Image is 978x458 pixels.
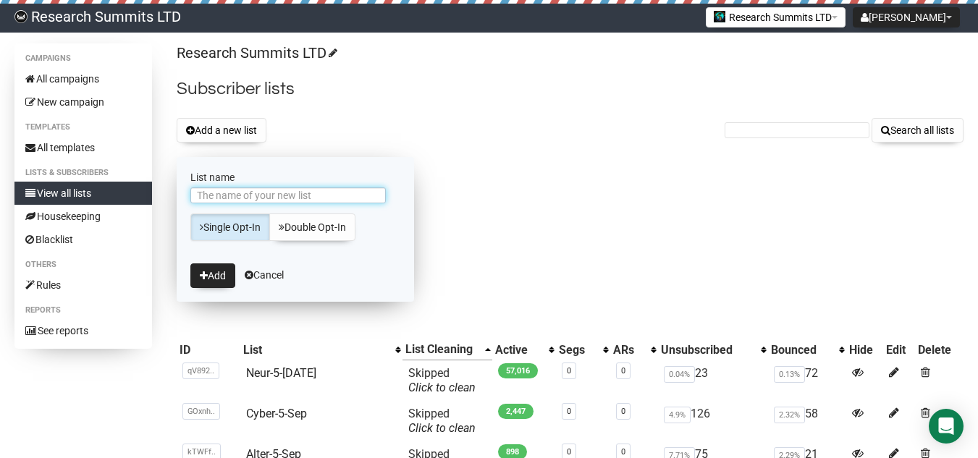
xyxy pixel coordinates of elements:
[498,404,534,419] span: 2,447
[190,213,270,241] a: Single Opt-In
[182,403,220,420] span: GOxnh..
[246,407,307,420] a: Cyber-5-Sep
[246,366,316,380] a: Neur-5-[DATE]
[559,343,596,357] div: Segs
[621,407,625,416] a: 0
[556,339,610,360] th: Segs: No sort applied, activate to apply an ascending sort
[915,339,964,360] th: Delete: No sort applied, sorting is disabled
[774,407,805,423] span: 2.32%
[846,339,883,360] th: Hide: No sort applied, sorting is disabled
[405,342,478,357] div: List Cleaning
[14,228,152,251] a: Blacklist
[245,269,284,281] a: Cancel
[621,447,625,457] a: 0
[269,213,355,241] a: Double Opt-In
[621,366,625,376] a: 0
[613,343,644,357] div: ARs
[408,381,476,394] a: Click to clean
[658,339,769,360] th: Unsubscribed: No sort applied, activate to apply an ascending sort
[190,171,400,184] label: List name
[492,339,556,360] th: Active: No sort applied, activate to apply an ascending sort
[180,343,237,357] div: ID
[929,409,964,444] div: Open Intercom Messenger
[14,90,152,114] a: New campaign
[177,44,335,62] a: Research Summits LTD
[706,7,846,27] button: Research Summits LTD
[849,343,880,357] div: Hide
[408,421,476,435] a: Click to clean
[14,10,28,23] img: bccbfd5974049ef095ce3c15df0eef5a
[408,407,476,435] span: Skipped
[14,302,152,319] li: Reports
[14,50,152,67] li: Campaigns
[408,366,476,394] span: Skipped
[661,343,754,357] div: Unsubscribed
[14,182,152,205] a: View all lists
[14,119,152,136] li: Templates
[14,67,152,90] a: All campaigns
[14,256,152,273] li: Others
[658,360,769,402] td: 23
[177,76,964,102] h2: Subscriber lists
[190,187,386,203] input: The name of your new list
[14,164,152,182] li: Lists & subscribers
[14,205,152,228] a: Housekeeping
[883,339,914,360] th: Edit: No sort applied, sorting is disabled
[567,447,571,457] a: 0
[177,118,266,143] button: Add a new list
[658,401,769,441] td: 126
[190,263,235,288] button: Add
[567,366,571,376] a: 0
[774,366,805,383] span: 0.13%
[240,339,402,360] th: List: No sort applied, activate to apply an ascending sort
[664,407,691,423] span: 4.9%
[14,136,152,159] a: All templates
[714,11,725,22] img: 2.jpg
[14,273,152,297] a: Rules
[886,343,911,357] div: Edit
[768,360,846,402] td: 72
[771,343,832,357] div: Bounced
[498,363,538,378] span: 57,016
[567,407,571,416] a: 0
[177,339,240,360] th: ID: No sort applied, sorting is disabled
[918,343,961,357] div: Delete
[768,401,846,441] td: 58
[14,319,152,342] a: See reports
[853,7,960,27] button: [PERSON_NAME]
[768,339,846,360] th: Bounced: No sort applied, activate to apply an ascending sort
[243,343,388,357] div: List
[402,339,492,360] th: List Cleaning: Ascending sort applied, activate to apply a descending sort
[182,362,219,379] span: qV892..
[664,366,695,383] span: 0.04%
[872,118,964,143] button: Search all lists
[610,339,658,360] th: ARs: No sort applied, activate to apply an ascending sort
[495,343,541,357] div: Active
